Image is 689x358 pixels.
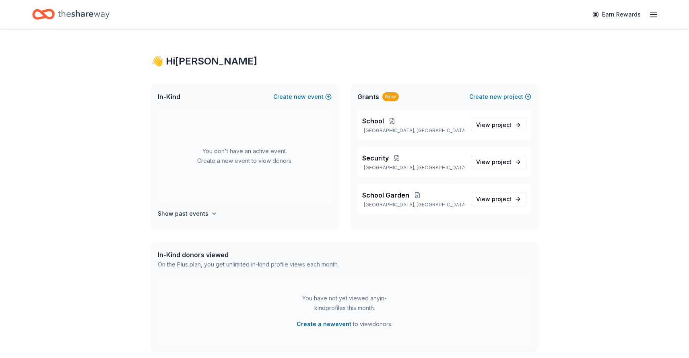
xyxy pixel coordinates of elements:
[362,202,464,208] p: [GEOGRAPHIC_DATA], [GEOGRAPHIC_DATA]
[297,319,392,329] span: to view donors .
[471,118,526,132] a: View project
[158,92,180,102] span: In-Kind
[492,196,512,202] span: project
[469,92,531,102] button: Createnewproject
[158,209,208,219] h4: Show past events
[158,110,332,202] div: You don't have an active event. Create a new event to view donors.
[158,209,217,219] button: Show past events
[588,7,646,22] a: Earn Rewards
[362,190,409,200] span: School Garden
[362,127,464,134] p: [GEOGRAPHIC_DATA], [GEOGRAPHIC_DATA]
[471,192,526,206] a: View project
[492,121,512,128] span: project
[151,55,538,68] div: 👋 Hi [PERSON_NAME]
[158,250,339,260] div: In-Kind donors viewed
[476,157,512,167] span: View
[294,92,306,102] span: new
[297,319,351,329] button: Create a newevent
[362,164,464,171] p: [GEOGRAPHIC_DATA], [GEOGRAPHIC_DATA]
[273,92,332,102] button: Createnewevent
[362,153,389,163] span: Security
[492,158,512,165] span: project
[294,293,395,313] div: You have not yet viewed any in-kind profiles this month.
[490,92,502,102] span: new
[476,194,512,204] span: View
[158,260,339,269] div: On the Plus plan, you get unlimited in-kind profile views each month.
[362,116,384,126] span: School
[476,120,512,130] span: View
[471,155,526,169] a: View project
[382,92,399,101] div: New
[32,5,109,24] a: Home
[357,92,379,102] span: Grants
